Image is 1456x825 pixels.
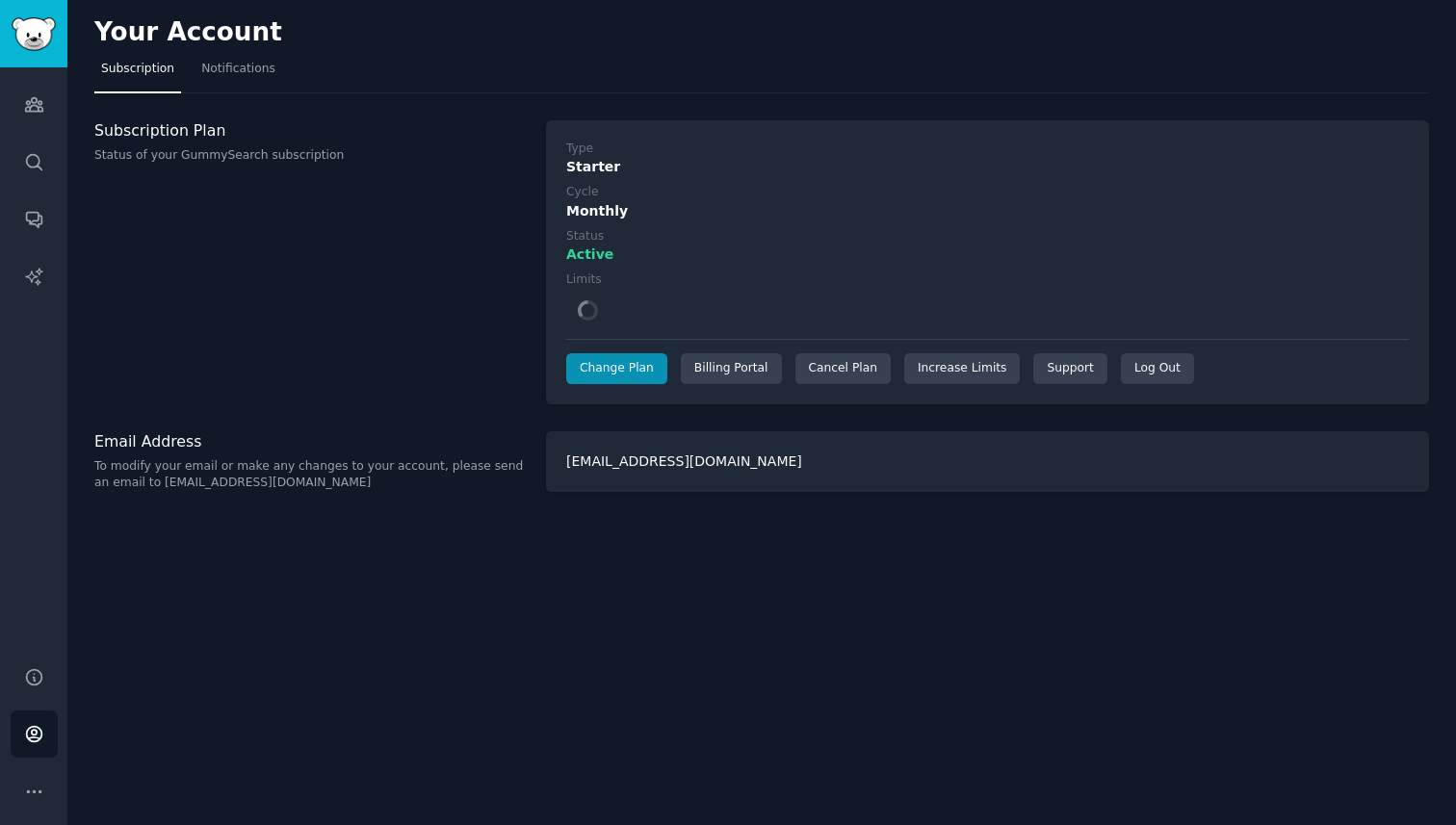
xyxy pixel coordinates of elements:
[566,184,598,201] div: Cycle
[94,17,282,48] h2: Your Account
[94,431,526,451] h3: Email Address
[101,61,174,78] span: Subscription
[566,353,667,384] a: Change Plan
[566,228,604,245] div: Status
[94,54,181,93] a: Subscription
[1033,353,1106,384] a: Support
[566,141,593,158] div: Type
[566,157,1409,177] div: Starter
[681,353,782,384] div: Billing Portal
[566,271,602,289] div: Limits
[94,120,526,141] h3: Subscription Plan
[94,458,526,492] p: To modify your email or make any changes to your account, please send an email to [EMAIL_ADDRESS]...
[201,61,275,78] span: Notifications
[1121,353,1194,384] div: Log Out
[795,353,891,384] div: Cancel Plan
[566,245,613,265] span: Active
[94,147,526,165] p: Status of your GummySearch subscription
[12,17,56,51] img: GummySearch logo
[904,353,1021,384] a: Increase Limits
[546,431,1429,492] div: [EMAIL_ADDRESS][DOMAIN_NAME]
[566,201,1409,221] div: Monthly
[195,54,282,93] a: Notifications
